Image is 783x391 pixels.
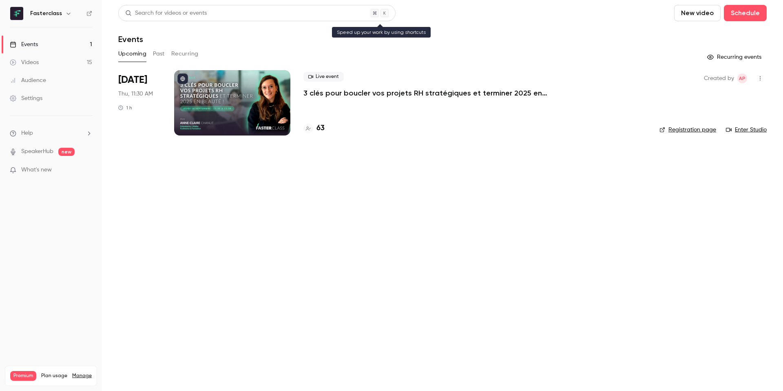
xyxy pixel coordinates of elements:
button: Past [153,47,165,60]
span: Live event [303,72,344,82]
span: AP [739,73,745,83]
a: Manage [72,373,92,379]
h4: 63 [316,123,325,134]
button: Schedule [724,5,767,21]
div: Audience [10,76,46,84]
button: Recurring [171,47,199,60]
button: Upcoming [118,47,146,60]
button: Recurring events [703,51,767,64]
a: SpeakerHub [21,147,53,156]
span: Amory Panné [737,73,747,83]
div: Sep 18 Thu, 11:30 AM (Europe/Paris) [118,70,161,136]
span: Help [21,129,33,138]
h1: Events [118,34,143,44]
span: [DATE] [118,73,147,87]
a: 3 clés pour boucler vos projets RH stratégiques et terminer 2025 en beauté ! [303,88,548,98]
span: Plan usage [41,373,67,379]
a: Registration page [659,126,716,134]
iframe: Noticeable Trigger [82,167,92,174]
button: New video [674,5,721,21]
li: help-dropdown-opener [10,129,92,138]
h6: Fasterclass [30,9,62,18]
a: Enter Studio [726,126,767,134]
div: Search for videos or events [125,9,207,18]
div: 1 h [118,104,132,111]
span: Premium [10,371,36,381]
span: What's new [21,166,52,174]
div: Events [10,40,38,49]
img: Fasterclass [10,7,23,20]
span: Thu, 11:30 AM [118,90,153,98]
span: Created by [704,73,734,83]
a: 63 [303,123,325,134]
span: new [58,148,75,156]
div: Videos [10,58,39,67]
div: Settings [10,94,42,102]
